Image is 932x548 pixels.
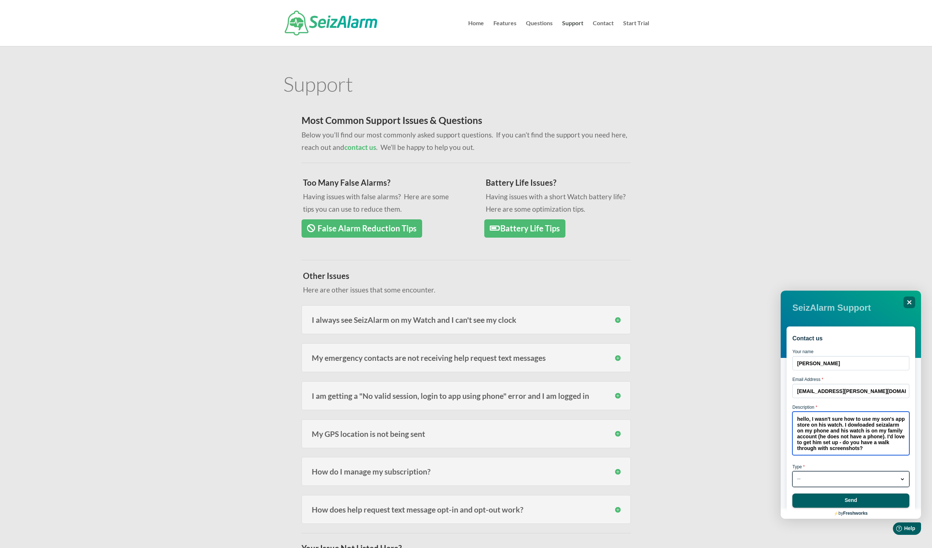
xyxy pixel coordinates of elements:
[303,179,455,190] h3: Too Many False Alarms?
[344,143,376,151] a: contact us
[312,354,621,362] h3: My emergency contacts are not receiving help request text messages
[781,291,921,519] iframe: Help widget
[302,129,631,154] p: Below you’ll find our most commonly asked support questions. If you can’t find the support you ne...
[312,316,621,324] h3: I always see SeizAlarm on my Watch and I can't see my clock
[303,190,455,215] p: Having issues with false alarms? Here are some tips you can use to reduce them.
[312,430,621,438] h3: My GPS location is not being sent
[312,392,621,400] h3: I am getting a "No valid session, login to app using phone" error and I am logged in
[486,190,638,215] p: Having issues with a short Watch battery life? Here are some optimization tips.
[303,284,621,296] p: Here are other issues that some encounter.
[867,519,924,540] iframe: Help widget launcher
[283,73,649,98] h1: Support
[593,20,614,46] a: Contact
[285,11,377,35] img: SeizAlarm
[312,506,621,513] h3: How does help request text message opt-in and opt-out work?
[562,20,583,46] a: Support
[484,219,565,238] a: Battery Life Tips
[312,468,621,475] h3: How do I manage my subscription?
[486,179,638,190] h3: Battery Life Issues?
[526,20,553,46] a: Questions
[303,272,621,284] h3: Other Issues
[302,116,631,129] h2: Most Common Support Issues & Questions
[302,219,422,238] a: False Alarm Reduction Tips
[623,20,649,46] a: Start Trial
[468,20,484,46] a: Home
[493,20,516,46] a: Features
